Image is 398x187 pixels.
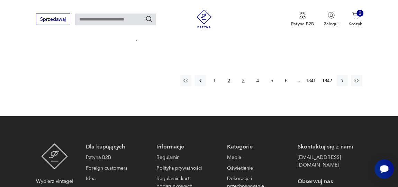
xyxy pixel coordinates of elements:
[36,14,70,25] button: Sprzedawaj
[352,12,359,19] img: Ikona koszyka
[349,21,362,27] p: Koszyk
[86,164,147,172] a: Foreign customers
[145,15,153,23] button: Szukaj
[86,154,147,161] a: Patyna B2B
[86,143,147,151] p: Dla kupujących
[156,143,218,151] p: Informacje
[192,9,216,28] img: Patyna - sklep z meblami i dekoracjami vintage
[298,143,359,151] p: Skontaktuj się z nami
[156,164,218,172] a: Polityka prywatności
[291,12,314,27] a: Ikona medaluPatyna B2B
[223,75,234,86] button: 2
[130,36,198,41] p: 71,20 zł
[349,12,362,27] button: 2Koszyk
[291,21,314,27] p: Patyna B2B
[41,143,68,170] img: Patyna - sklep z meblami i dekoracjami vintage
[227,154,288,161] a: Meble
[156,154,218,161] a: Regulamin
[209,75,220,86] button: 1
[374,159,394,179] iframe: Smartsupp widget button
[266,75,277,86] button: 5
[298,178,359,186] p: Obserwuj nas
[356,10,363,17] div: 2
[304,75,317,86] button: 1841
[238,75,249,86] button: 3
[36,18,70,22] a: Sprzedawaj
[281,75,292,86] button: 6
[298,154,359,169] a: [EMAIL_ADDRESS][DOMAIN_NAME]
[291,12,314,27] button: Patyna B2B
[328,12,335,19] img: Ikonka użytkownika
[299,12,306,19] img: Ikona medalu
[36,178,73,185] p: Wybierz vintage!
[86,175,147,182] a: Idea
[324,21,338,27] p: Zaloguj
[324,12,338,27] button: Zaloguj
[227,164,288,172] a: Oświetlenie
[227,143,288,151] p: Kategorie
[252,75,263,86] button: 4
[320,75,334,86] button: 1842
